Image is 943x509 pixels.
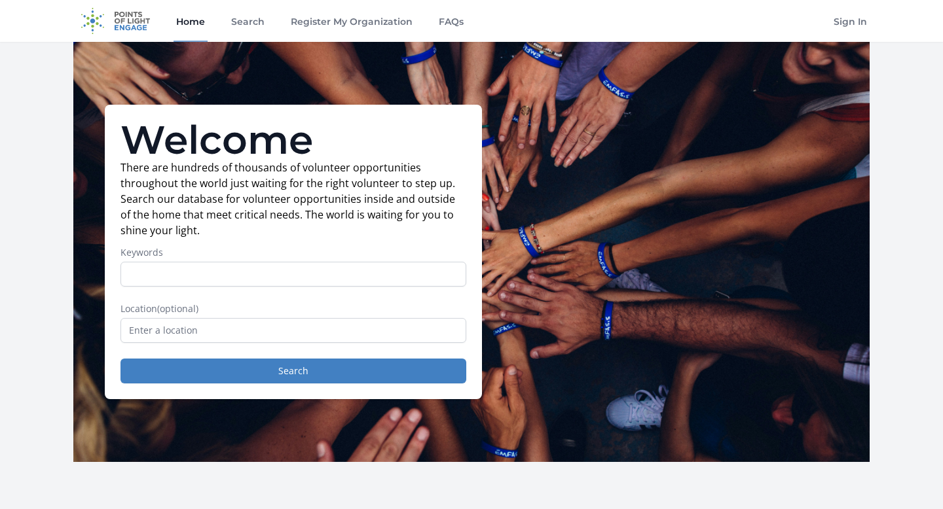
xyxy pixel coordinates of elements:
[157,302,198,315] span: (optional)
[120,120,466,160] h1: Welcome
[120,302,466,315] label: Location
[120,359,466,383] button: Search
[120,160,466,238] p: There are hundreds of thousands of volunteer opportunities throughout the world just waiting for ...
[120,246,466,259] label: Keywords
[120,318,466,343] input: Enter a location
